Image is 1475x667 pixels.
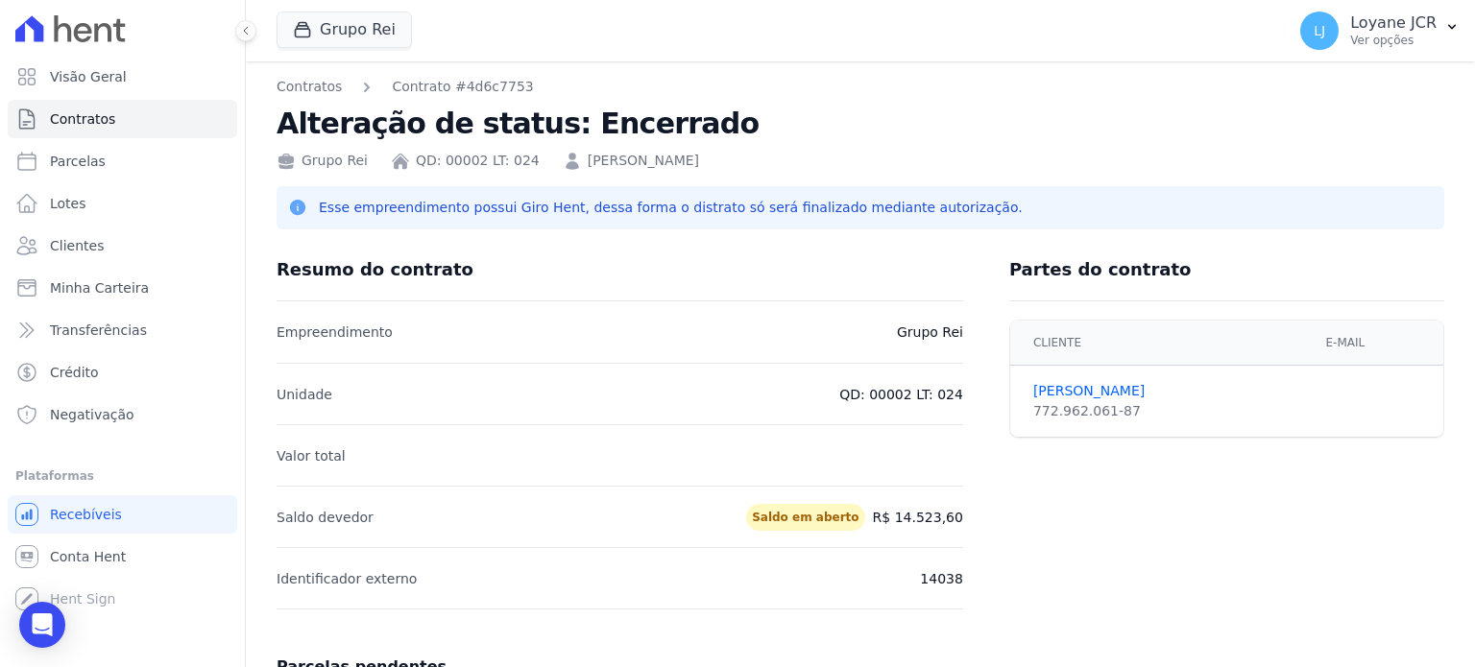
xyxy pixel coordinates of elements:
a: Clientes [8,226,237,265]
span: Conta Hent [50,547,126,566]
span: Transferências [50,321,147,340]
a: Parcelas [8,142,237,180]
button: Grupo Rei [277,12,412,48]
a: Contratos [8,100,237,138]
h3: Partes do contrato [1009,258,1192,281]
h3: Resumo do contrato [277,258,473,281]
a: Contrato #4d6c7753 [392,77,533,97]
a: Crédito [8,353,237,392]
span: Clientes [50,236,104,255]
a: Minha Carteira [8,269,237,307]
div: 772.962.061-87 [1033,401,1303,421]
p: Empreendimento [277,321,393,344]
span: Minha Carteira [50,278,149,298]
a: [PERSON_NAME] [1033,381,1303,401]
span: Lotes [50,194,86,213]
p: R$ 14.523,60 [873,504,963,531]
th: E-mail [1314,321,1443,366]
span: LJ [1314,24,1325,37]
p: Identificador externo [277,567,417,590]
a: Conta Hent [8,537,237,576]
a: Recebíveis [8,495,237,534]
p: Saldo devedor [277,506,374,529]
p: Unidade [277,383,332,406]
span: Crédito [50,363,99,382]
span: Recebíveis [50,505,122,524]
span: Contratos [50,109,115,129]
div: Grupo Rei [277,151,368,171]
div: Plataformas [15,465,230,488]
p: Ver opções [1350,33,1437,48]
a: Contratos [277,77,342,97]
nav: Breadcrumb [277,77,1444,97]
p: Grupo Rei [897,321,963,344]
a: Lotes [8,184,237,223]
p: Loyane JCR [1350,13,1437,33]
p: Esse empreendimento possui Giro Hent, dessa forma o distrato só será finalizado mediante autoriza... [319,198,1023,218]
a: Transferências [8,311,237,349]
a: Visão Geral [8,58,237,96]
span: Parcelas [50,152,106,171]
button: LJ Loyane JCR Ver opções [1285,4,1475,58]
nav: Breadcrumb [277,77,534,97]
span: Negativação [50,405,134,424]
div: Open Intercom Messenger [19,602,65,648]
h2: Alteração de status: Encerrado [277,105,1444,143]
th: Cliente [1010,321,1315,366]
span: Visão Geral [50,67,127,86]
a: [PERSON_NAME] [588,151,699,171]
p: Valor total [277,444,346,467]
a: Negativação [8,395,237,434]
span: Saldo em aberto [746,504,864,531]
p: QD: 00002 LT: 024 [839,383,963,406]
a: QD: 00002 LT: 024 [416,151,540,171]
p: 14038 [920,567,963,590]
